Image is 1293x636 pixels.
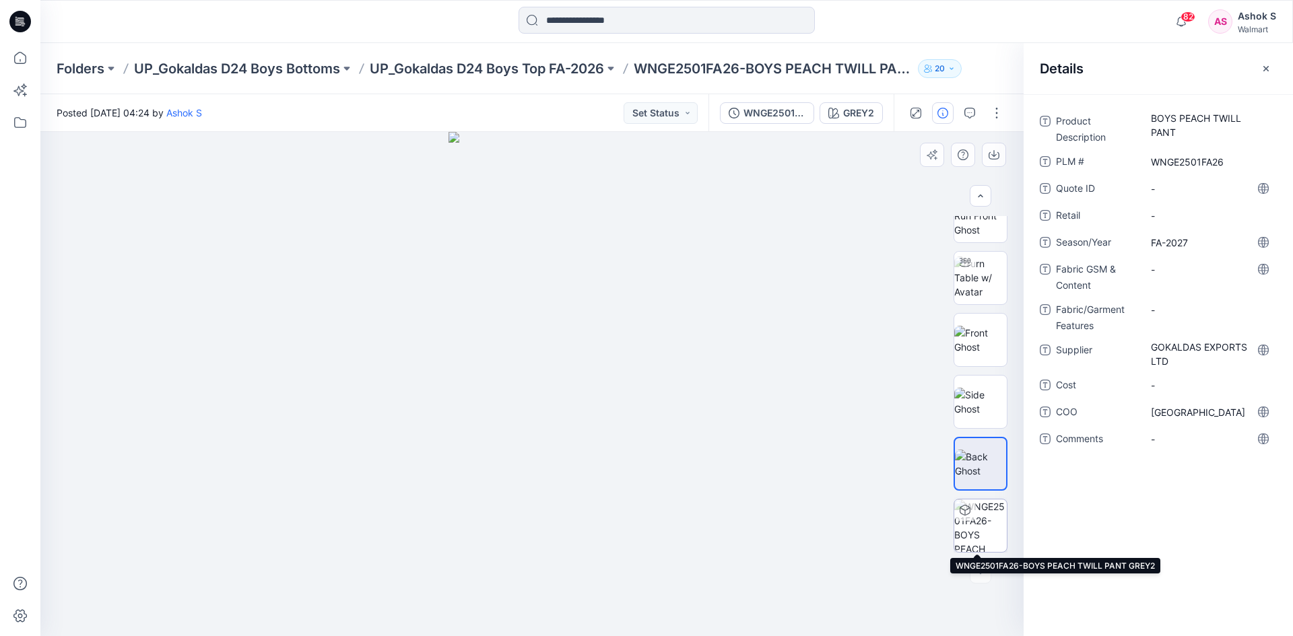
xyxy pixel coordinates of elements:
[1151,378,1268,392] span: -
[1056,261,1137,293] span: Fabric GSM & Content
[935,61,945,76] p: 20
[1151,405,1268,419] span: INDIA
[720,102,814,124] button: WNGE2501FA26-BOYS PEACH TWILL PANT
[1151,262,1268,277] span: -
[1056,302,1137,334] span: Fabric/Garment Features
[918,59,962,78] button: 20
[932,102,954,124] button: Details
[1151,236,1268,250] span: FA-2027
[1056,431,1137,450] span: Comments
[1151,340,1268,368] span: GOKALDAS EXPORTS LTD
[166,107,202,118] a: Ashok S
[1056,377,1137,396] span: Cost
[1056,234,1137,253] span: Season/Year
[634,59,913,78] p: WNGE2501FA26-BOYS PEACH TWILL PANT
[1151,155,1268,169] span: WNGE2501FA26
[1151,111,1268,139] span: BOYS PEACH TWILL PANT
[955,450,1006,478] img: Back Ghost
[954,195,1007,237] img: Color Run Front Ghost
[1056,207,1137,226] span: Retail
[1151,432,1268,446] span: -
[57,59,104,78] a: Folders
[1056,342,1137,369] span: Supplier
[954,388,1007,416] img: Side Ghost
[1056,153,1137,172] span: PLM #
[134,59,340,78] a: UP_Gokaldas D24 Boys Bottoms
[843,106,874,120] div: GREY2
[1151,182,1268,196] span: -
[743,106,805,120] div: WNGE2501FA26-BOYS PEACH TWILL PANT
[1151,303,1268,317] span: -
[1238,24,1276,34] div: Walmart
[1056,404,1137,423] span: COO
[449,132,616,636] img: eyJhbGciOiJIUzI1NiIsImtpZCI6IjAiLCJzbHQiOiJzZXMiLCJ0eXAiOiJKV1QifQ.eyJkYXRhIjp7InR5cGUiOiJzdG9yYW...
[370,59,604,78] a: UP_Gokaldas D24 Boys Top FA-2026
[1040,61,1084,77] h2: Details
[954,326,1007,354] img: Front Ghost
[1151,209,1268,223] span: -
[1056,180,1137,199] span: Quote ID
[820,102,883,124] button: GREY2
[57,106,202,120] span: Posted [DATE] 04:24 by
[1056,113,1137,145] span: Product Description
[1208,9,1232,34] div: AS
[954,256,1007,299] img: Turn Table w/ Avatar
[1238,8,1276,24] div: Ashok S
[954,499,1007,552] img: WNGE2501FA26-BOYS PEACH TWILL PANT GREY2
[1181,11,1195,22] span: 82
